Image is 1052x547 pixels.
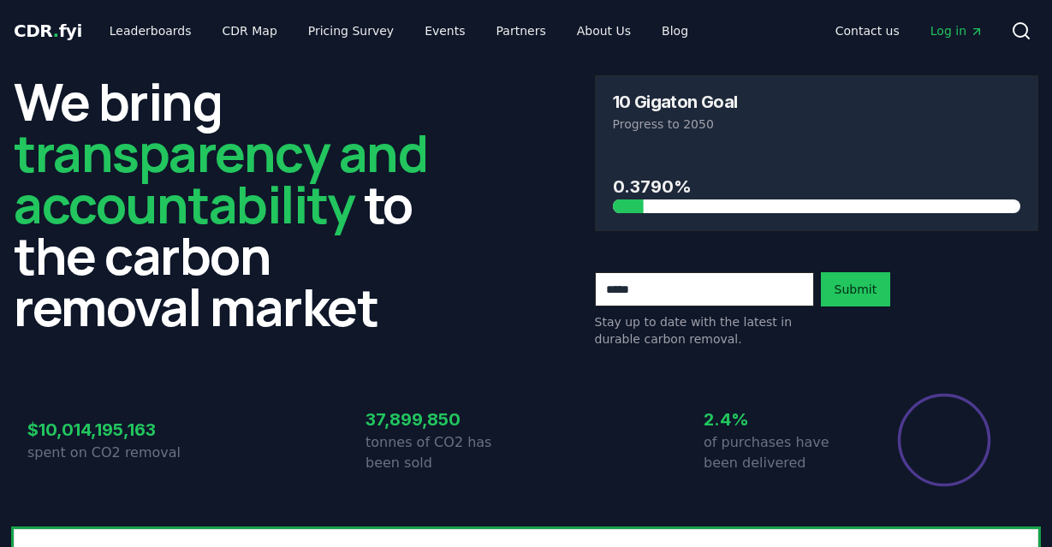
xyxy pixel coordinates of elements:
[648,15,702,46] a: Blog
[53,21,59,41] span: .
[822,15,997,46] nav: Main
[896,392,992,488] div: Percentage of sales delivered
[96,15,205,46] a: Leaderboards
[294,15,407,46] a: Pricing Survey
[14,117,427,239] span: transparency and accountability
[14,19,82,43] a: CDR.fyi
[930,22,984,39] span: Log in
[613,93,738,110] h3: 10 Gigaton Goal
[27,417,188,443] h3: $10,014,195,163
[704,432,865,473] p: of purchases have been delivered
[366,432,526,473] p: tonnes of CO2 has been sold
[14,75,458,332] h2: We bring to the carbon removal market
[96,15,702,46] nav: Main
[209,15,291,46] a: CDR Map
[917,15,997,46] a: Log in
[595,313,814,348] p: Stay up to date with the latest in durable carbon removal.
[821,272,891,306] button: Submit
[704,407,865,432] h3: 2.4%
[822,15,913,46] a: Contact us
[483,15,560,46] a: Partners
[613,116,1021,133] p: Progress to 2050
[14,21,82,41] span: CDR fyi
[27,443,188,463] p: spent on CO2 removal
[563,15,645,46] a: About Us
[411,15,478,46] a: Events
[366,407,526,432] h3: 37,899,850
[613,174,1021,199] h3: 0.3790%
